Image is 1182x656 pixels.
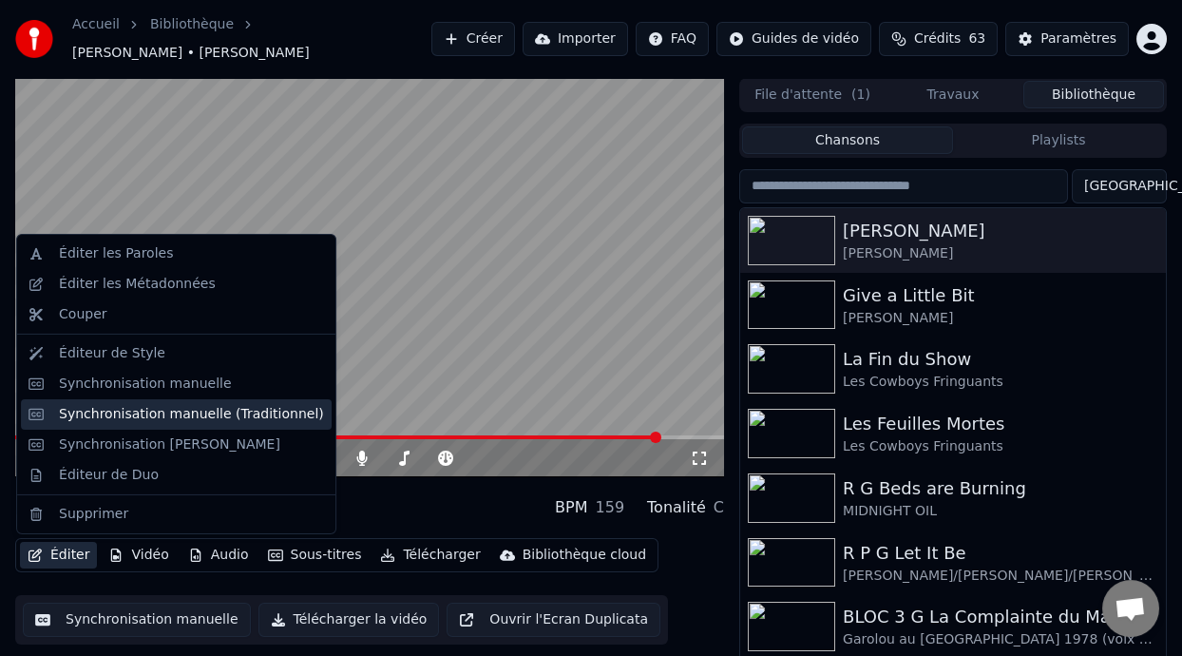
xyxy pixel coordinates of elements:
button: Chansons [742,126,953,154]
button: Vidéo [101,542,176,569]
div: [PERSON_NAME] [843,309,1158,328]
div: [PERSON_NAME] [15,511,173,531]
div: Les Cowboys Fringuants [843,437,1158,456]
button: Bibliothèque [1023,81,1164,108]
button: Synchronisation manuelle [23,603,251,637]
div: [PERSON_NAME] [843,244,1158,263]
div: 159 [595,496,624,519]
div: Éditer les Paroles [59,244,173,263]
button: Sous-titres [260,542,370,569]
div: Bibliothèque cloud [523,546,646,565]
div: Give a Little Bit [843,282,1158,309]
div: Éditeur de Style [59,344,165,363]
div: Éditeur de Duo [59,466,159,485]
div: Éditer les Métadonnées [59,275,216,294]
div: [PERSON_NAME]/[PERSON_NAME]/[PERSON_NAME] THE BEATLES (voix 20%) [843,567,1158,586]
div: Ouvrir le chat [1102,580,1159,637]
div: C [714,496,724,519]
button: File d'attente [742,81,883,108]
div: Garolou au [GEOGRAPHIC_DATA] 1978 (voix 40%) [843,630,1158,649]
div: Tonalité [647,496,706,519]
div: La Fin du Show [843,346,1158,373]
div: Synchronisation manuelle [59,375,232,394]
span: 63 [968,29,985,48]
button: Télécharger la vidéo [258,603,440,637]
div: Synchronisation manuelle (Traditionnel) [59,405,324,424]
button: FAQ [636,22,709,56]
span: Crédits [914,29,961,48]
button: Travaux [883,81,1023,108]
a: Accueil [72,15,120,34]
div: Les Feuilles Mortes [843,411,1158,437]
a: Bibliothèque [150,15,234,34]
span: [PERSON_NAME] • [PERSON_NAME] [72,44,310,63]
button: Guides de vidéo [716,22,871,56]
div: R P G Let It Be [843,540,1158,567]
div: [PERSON_NAME] [15,485,173,511]
div: Couper [59,305,106,324]
button: Crédits63 [879,22,998,56]
button: Éditer [20,542,97,569]
div: Supprimer [59,505,128,524]
button: Paramètres [1005,22,1129,56]
button: Audio [181,542,257,569]
div: R G Beds are Burning [843,475,1158,502]
span: ( 1 ) [851,86,870,105]
div: Synchronisation [PERSON_NAME] [59,435,280,454]
button: Playlists [953,126,1164,154]
div: Paramètres [1040,29,1116,48]
div: BLOC 3 G La Complainte du Maréchal [PERSON_NAME] [843,604,1158,630]
div: BPM [555,496,587,519]
button: Importer [523,22,628,56]
div: Les Cowboys Fringuants [843,373,1158,392]
button: Créer [431,22,515,56]
nav: breadcrumb [72,15,431,63]
img: youka [15,20,53,58]
div: [PERSON_NAME] [843,218,1158,244]
button: Ouvrir l'Ecran Duplicata [447,603,660,637]
button: Télécharger [372,542,487,569]
div: MIDNIGHT OIL [843,502,1158,521]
